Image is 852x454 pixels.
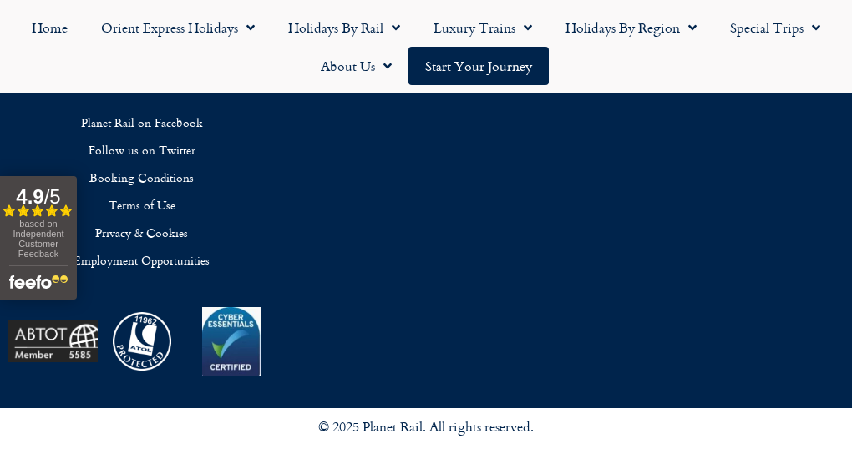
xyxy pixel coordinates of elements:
a: Home [15,8,84,47]
a: Follow us on Twitter [25,136,259,164]
a: Employment Opportunities [25,246,259,274]
nav: Menu [8,8,844,85]
a: Special Trips [713,8,837,47]
a: Planet Rail on Facebook [25,108,259,136]
a: Luxury Trains [417,8,549,47]
nav: Menu [25,108,259,274]
a: Holidays by Rail [271,8,417,47]
p: © 2025 Planet Rail. All rights reserved. [8,416,844,438]
a: Orient Express Holidays [84,8,271,47]
a: Privacy & Cookies [25,219,259,246]
a: Booking Conditions [25,164,259,191]
a: Holidays by Region [549,8,713,47]
a: Start your Journey [408,47,549,85]
a: About Us [304,47,408,85]
a: Terms of Use [25,191,259,219]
